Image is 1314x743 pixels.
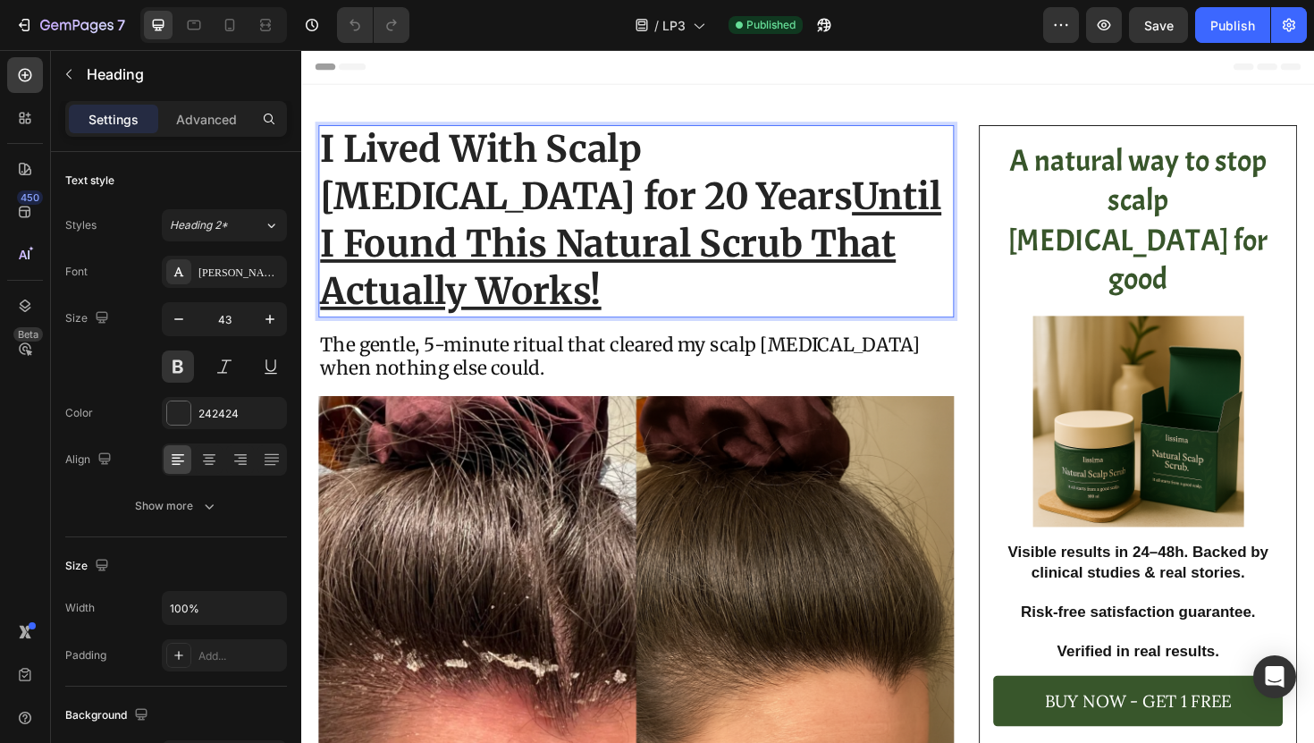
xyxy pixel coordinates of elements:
[198,648,282,664] div: Add...
[65,600,95,616] div: Width
[762,586,1011,604] strong: Risk-free satisfaction guarantee.
[65,264,88,280] div: Font
[87,63,280,85] p: Heading
[65,217,97,233] div: Styles
[1144,18,1174,33] span: Save
[7,7,133,43] button: 7
[117,14,125,36] p: 7
[198,406,282,422] div: 242424
[65,307,113,331] div: Size
[176,110,237,129] p: Advanced
[301,50,1314,743] iframe: Design area
[17,190,43,205] div: 450
[662,16,686,35] span: LP3
[733,95,1040,266] h2: A natural way to stop scalp [MEDICAL_DATA] for good
[801,628,973,646] strong: Verified in real results.
[775,282,998,505] img: gempages_575005679476015972-c2400e59-2aa2-449b-9880-6b0d89c1719b.png
[65,405,93,421] div: Color
[733,663,1040,716] a: BUY NOW - GET 1 FREE
[65,704,152,728] div: Background
[65,448,115,472] div: Align
[65,554,113,578] div: Size
[135,497,218,515] div: Show more
[65,647,106,663] div: Padding
[337,7,409,43] div: Undo/Redo
[162,209,287,241] button: Heading 2*
[1195,7,1270,43] button: Publish
[170,217,228,233] span: Heading 2*
[1253,655,1296,698] div: Open Intercom Messenger
[88,110,139,129] p: Settings
[654,16,659,35] span: /
[13,327,43,342] div: Beta
[746,17,796,33] span: Published
[1210,16,1255,35] div: Publish
[748,523,1024,561] strong: Visible results in 24–48h. Backed by clinical studies & real stories.
[788,673,985,705] p: BUY NOW - GET 1 FREE
[163,592,286,624] input: Auto
[65,490,287,522] button: Show more
[1129,7,1188,43] button: Save
[65,173,114,189] div: Text style
[198,265,282,281] div: [PERSON_NAME]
